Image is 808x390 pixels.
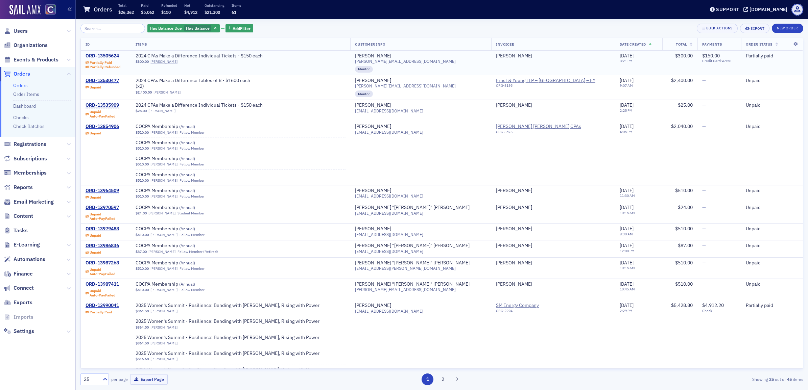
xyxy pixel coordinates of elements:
a: COCPA Membership (Annual) [136,188,221,194]
span: Has Balance [186,25,210,31]
span: Ernst & Young LLP – Denver – EY [496,78,595,84]
button: 2 [437,373,449,385]
a: Orders [4,70,30,78]
a: Connect [4,284,34,292]
a: [PERSON_NAME] [PERSON_NAME] CPAs [496,124,581,130]
button: Export [740,24,769,33]
a: [PERSON_NAME] [355,78,391,84]
a: E-Learning [4,241,40,249]
span: COCPA Membership [136,124,221,130]
span: Add Filter [233,25,251,31]
span: 2025 Women's Summit - Resilience: Bending with Grace, Rising with Power [136,367,319,373]
span: $2,400.00 [136,90,152,95]
time: 8:21 PM [620,58,633,63]
a: [PERSON_NAME] [150,162,177,166]
a: [PERSON_NAME] [150,309,177,313]
a: [PERSON_NAME] [150,130,177,135]
span: ( Annual ) [179,156,195,161]
span: Kim Castaneda [496,205,610,211]
div: [PERSON_NAME] [355,303,391,309]
a: [PERSON_NAME] [496,281,532,287]
div: ORD-13535909 [86,102,119,108]
a: 2025 Women's Summit - Resilience: Bending with [PERSON_NAME], Rising with Power [136,350,319,357]
span: 2025 Women's Summit - Resilience: Bending with Grace, Rising with Power [136,350,319,357]
label: per page [111,376,128,382]
a: COCPA Membership (Annual) [136,226,221,232]
span: Memberships [14,169,47,177]
span: Imports [14,313,33,321]
span: 2025 Women's Summit - Resilience: Bending with Grace, Rising with Power [136,335,319,341]
div: Auto-Pay Failed [90,216,115,221]
span: Credit Card x6758 [702,59,736,63]
span: COCPA Membership [136,140,221,146]
div: Unpaid [90,195,101,200]
span: COCPA Membership [136,172,221,178]
span: $510.00 [136,130,149,135]
time: 9:07 AM [620,83,633,88]
a: Imports [4,313,33,321]
span: $2,400.00 [671,77,693,83]
div: Unpaid [746,188,798,194]
a: [PERSON_NAME] [148,211,175,215]
span: ( Annual ) [179,281,195,287]
a: [PERSON_NAME] [150,325,177,330]
a: Automations [4,256,45,263]
span: — [702,102,706,108]
a: ORD-13854906 [86,124,119,130]
a: 2025 Women's Summit - Resilience: Bending with [PERSON_NAME], Rising with Power [136,335,319,341]
span: Automations [14,256,45,263]
a: Settings [4,328,34,335]
a: [PERSON_NAME] [355,124,391,130]
a: Order Items [13,91,39,97]
span: $510.00 [136,194,149,199]
span: Watson Coon Ryan CPAs [496,124,610,136]
span: ( Annual ) [179,260,195,265]
span: ( Annual ) [179,226,195,231]
span: $4,912 [184,9,197,15]
a: ORD-13970597 [86,205,119,211]
a: Subscriptions [4,155,47,162]
span: Email Marketing [14,198,54,206]
button: Bulk Actions [697,24,738,33]
div: Mentor [355,66,373,73]
div: Unpaid [90,212,115,221]
time: 2:25 PM [620,108,633,113]
span: [EMAIL_ADDRESS][DOMAIN_NAME] [355,193,423,199]
a: [PERSON_NAME] [150,59,177,64]
span: $150 [161,9,171,15]
a: ORD-13987411 [86,281,119,287]
span: 61 [232,9,236,15]
span: $24.00 [678,204,693,210]
span: COCPA Membership [136,260,221,266]
div: Unpaid [90,85,101,89]
a: ORD-13505624 [86,53,120,59]
p: Outstanding [205,3,224,8]
span: Theresa Kistner [496,188,610,194]
a: Ernst & Young LLP – [GEOGRAPHIC_DATA] – EY [496,78,595,84]
div: [PERSON_NAME] [496,260,532,266]
div: [DOMAIN_NAME] [750,6,787,12]
a: [PERSON_NAME] [496,188,532,194]
span: Invoicee [496,42,514,47]
span: Exports [14,299,32,306]
span: COCPA Membership [136,188,221,194]
a: [PERSON_NAME] [355,53,391,59]
a: Email Marketing [4,198,54,206]
span: — [702,187,706,193]
a: [PERSON_NAME] "[PERSON_NAME]" [PERSON_NAME] [355,243,470,249]
div: [PERSON_NAME] "[PERSON_NAME]" [PERSON_NAME] [355,260,470,266]
div: ORD-13964509 [86,188,119,194]
button: [DOMAIN_NAME] [743,7,790,12]
a: [PERSON_NAME] [150,178,177,183]
div: [PERSON_NAME] [355,226,391,232]
a: [PERSON_NAME] "[PERSON_NAME]" [PERSON_NAME] [355,205,470,211]
a: Orders [13,82,28,88]
span: ( Annual ) [179,188,195,193]
time: 10:15 AM [620,210,635,215]
div: Partially Refunded [90,65,120,69]
span: Date Created [620,42,646,47]
div: Export [751,27,764,30]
